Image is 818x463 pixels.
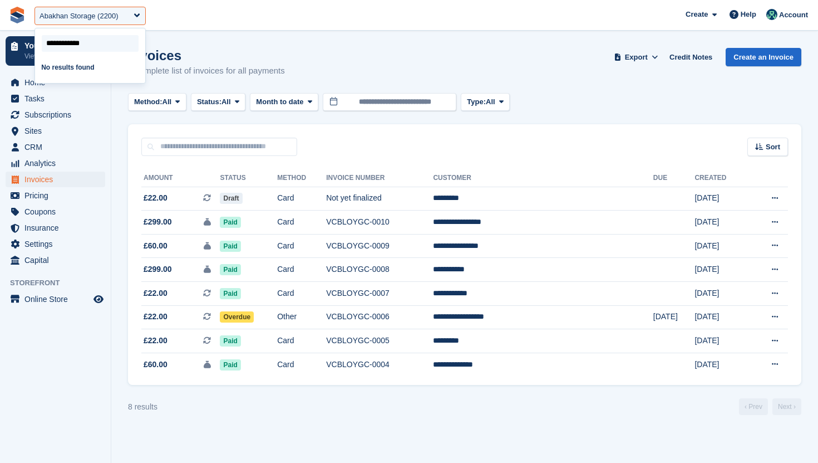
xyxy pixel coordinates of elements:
[277,305,326,329] td: Other
[10,277,111,289] span: Storefront
[144,216,172,228] span: £299.00
[726,48,801,66] a: Create an Invoice
[741,9,756,20] span: Help
[256,96,303,108] span: Month to date
[24,123,91,139] span: Sites
[326,211,433,235] td: VCBLOYGC-0010
[486,96,495,108] span: All
[772,398,801,415] a: Next
[35,56,145,79] div: No results found
[612,48,661,66] button: Export
[24,236,91,252] span: Settings
[326,305,433,329] td: VCBLOYGC-0006
[779,9,808,21] span: Account
[6,188,105,203] a: menu
[277,187,326,211] td: Card
[220,359,240,371] span: Paid
[6,123,105,139] a: menu
[694,169,748,187] th: Created
[694,258,748,282] td: [DATE]
[737,398,804,415] nav: Page
[128,401,157,413] div: 8 results
[24,42,91,50] p: Your onboarding
[92,293,105,306] a: Preview store
[144,287,167,299] span: £22.00
[24,139,91,155] span: CRM
[220,217,240,228] span: Paid
[686,9,708,20] span: Create
[220,193,242,204] span: Draft
[625,52,648,63] span: Export
[141,169,220,187] th: Amount
[24,204,91,220] span: Coupons
[461,93,510,111] button: Type: All
[694,187,748,211] td: [DATE]
[6,139,105,155] a: menu
[766,142,780,153] span: Sort
[144,264,172,275] span: £299.00
[220,311,254,323] span: Overdue
[6,236,105,252] a: menu
[6,107,105,123] a: menu
[24,220,91,236] span: Insurance
[24,291,91,307] span: Online Store
[326,329,433,353] td: VCBLOYGC-0005
[277,258,326,282] td: Card
[250,93,318,111] button: Month to date
[24,75,91,90] span: Home
[220,241,240,252] span: Paid
[6,172,105,187] a: menu
[766,9,777,20] img: Jennifer Ofodile
[6,252,105,268] a: menu
[326,258,433,282] td: VCBLOYGC-0008
[665,48,717,66] a: Credit Notes
[24,172,91,187] span: Invoices
[6,75,105,90] a: menu
[144,192,167,204] span: £22.00
[694,305,748,329] td: [DATE]
[326,234,433,258] td: VCBLOYGC-0009
[277,329,326,353] td: Card
[24,107,91,123] span: Subscriptions
[433,169,653,187] th: Customer
[653,169,695,187] th: Due
[191,93,245,111] button: Status: All
[694,211,748,235] td: [DATE]
[739,398,768,415] a: Previous
[24,155,91,171] span: Analytics
[144,240,167,252] span: £60.00
[694,329,748,353] td: [DATE]
[134,96,162,108] span: Method:
[128,93,186,111] button: Method: All
[6,291,105,307] a: menu
[467,96,486,108] span: Type:
[220,335,240,347] span: Paid
[144,335,167,347] span: £22.00
[220,288,240,299] span: Paid
[277,282,326,306] td: Card
[6,220,105,236] a: menu
[277,234,326,258] td: Card
[6,36,105,66] a: Your onboarding View next steps
[6,204,105,220] a: menu
[144,359,167,371] span: £60.00
[6,155,105,171] a: menu
[326,282,433,306] td: VCBLOYGC-0007
[40,11,119,22] div: Abakhan Storage (2200)
[128,65,285,77] p: A complete list of invoices for all payments
[277,211,326,235] td: Card
[694,353,748,376] td: [DATE]
[144,311,167,323] span: £22.00
[277,169,326,187] th: Method
[9,7,26,23] img: stora-icon-8386f47178a22dfd0bd8f6a31ec36ba5ce8667c1dd55bd0f319d3a0aa187defe.svg
[24,252,91,268] span: Capital
[277,353,326,376] td: Card
[128,48,285,63] h1: Invoices
[326,169,433,187] th: Invoice Number
[162,96,172,108] span: All
[694,234,748,258] td: [DATE]
[24,91,91,106] span: Tasks
[326,187,433,211] td: Not yet finalized
[221,96,231,108] span: All
[220,264,240,275] span: Paid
